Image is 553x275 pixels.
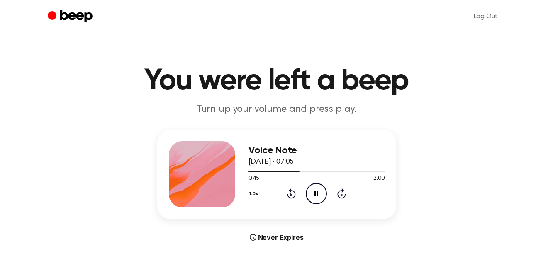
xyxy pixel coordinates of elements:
p: Turn up your volume and press play. [117,103,436,116]
a: Log Out [465,7,506,27]
h3: Voice Note [248,145,385,156]
h1: You were left a beep [64,66,489,96]
span: 2:00 [373,174,384,183]
a: Beep [48,9,95,25]
button: 1.0x [248,187,261,201]
span: 0:45 [248,174,259,183]
div: Never Expires [157,232,396,242]
span: [DATE] · 07:05 [248,158,294,166]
